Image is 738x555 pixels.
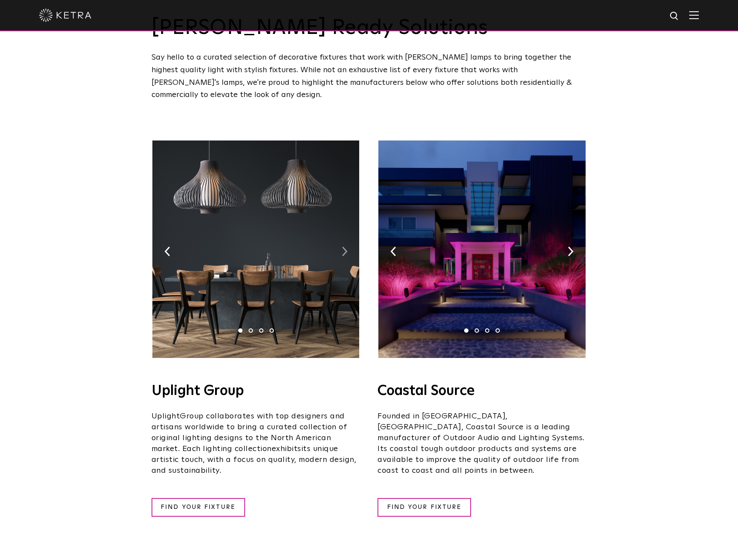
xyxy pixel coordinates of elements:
[669,11,680,22] img: search icon
[378,140,585,358] img: 03-1.jpg
[152,498,245,517] a: FIND YOUR FIXTURE
[152,445,357,475] span: its unique artistic touch, with a focus on quality, modern design, and sustainability.
[152,140,359,358] img: Uplight_Ketra_Image.jpg
[152,51,587,101] div: Say hello to a curated selection of decorative fixtures that work with [PERSON_NAME] lamps to bri...
[342,247,347,256] img: arrow-right-black.svg
[152,384,361,398] h4: Uplight Group
[377,412,585,475] span: Founded in [GEOGRAPHIC_DATA], [GEOGRAPHIC_DATA], Coastal Source is a leading manufacturer of Outd...
[39,9,91,22] img: ketra-logo-2019-white
[152,412,347,453] span: Group collaborates with top designers and artisans worldwide to bring a curated collection of ori...
[272,445,301,453] span: exhibits
[377,384,586,398] h4: Coastal Source
[391,247,396,256] img: arrow-left-black.svg
[568,247,573,256] img: arrow-right-black.svg
[377,498,471,517] a: FIND YOUR FIXTURE
[165,247,170,256] img: arrow-left-black.svg
[689,11,699,19] img: Hamburger%20Nav.svg
[152,412,180,420] span: Uplight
